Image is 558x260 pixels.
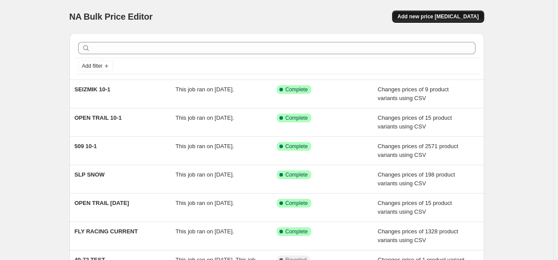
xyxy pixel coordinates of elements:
span: Changes prices of 15 product variants using CSV [378,200,452,215]
span: SEIZMIK 10-1 [75,86,110,93]
span: Changes prices of 15 product variants using CSV [378,114,452,130]
span: Changes prices of 9 product variants using CSV [378,86,449,101]
span: NA Bulk Price Editor [69,12,153,21]
span: Complete [286,228,308,235]
span: SLP SNOW [75,171,105,178]
span: OPEN TRAIL 10-1 [75,114,122,121]
span: Changes prices of 2571 product variants using CSV [378,143,458,158]
span: Complete [286,86,308,93]
span: This job ran on [DATE]. [176,228,234,235]
span: Complete [286,143,308,150]
span: This job ran on [DATE]. [176,86,234,93]
span: This job ran on [DATE]. [176,200,234,206]
span: Changes prices of 198 product variants using CSV [378,171,455,187]
span: 509 10-1 [75,143,97,149]
span: Complete [286,200,308,207]
button: Add filter [78,61,113,71]
span: OPEN TRAIL [DATE] [75,200,129,206]
span: This job ran on [DATE]. [176,171,234,178]
span: Complete [286,171,308,178]
span: FLY RACING CURRENT [75,228,138,235]
button: Add new price [MEDICAL_DATA] [392,10,484,23]
span: Add filter [82,62,103,69]
span: Add new price [MEDICAL_DATA] [397,13,479,20]
span: This job ran on [DATE]. [176,143,234,149]
span: Complete [286,114,308,121]
span: This job ran on [DATE]. [176,114,234,121]
span: Changes prices of 1328 product variants using CSV [378,228,458,243]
